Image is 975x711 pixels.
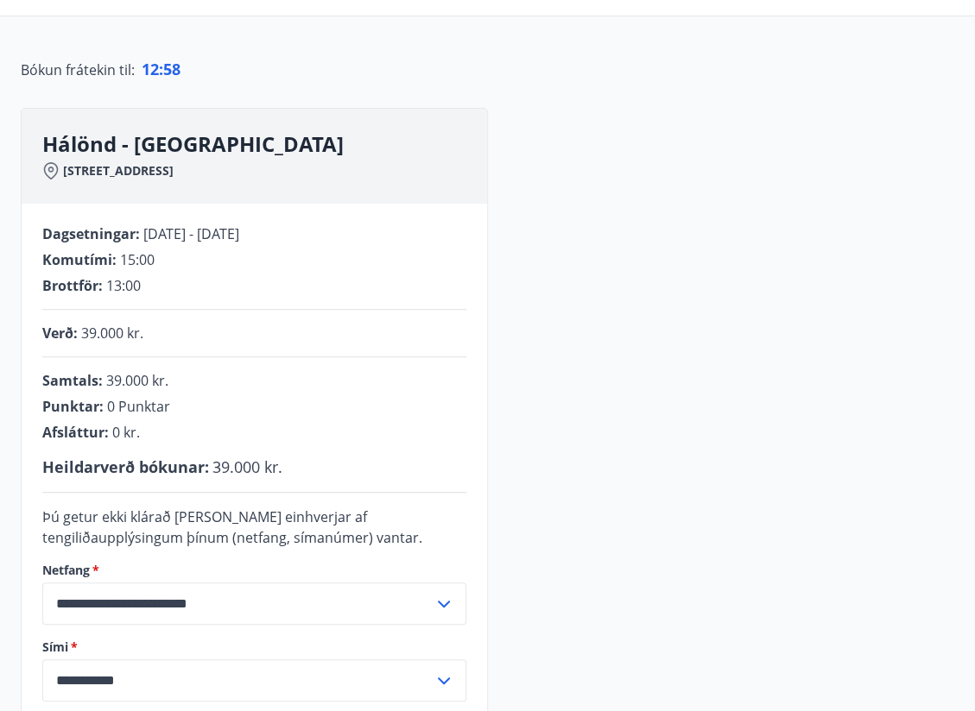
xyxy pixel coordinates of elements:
span: 15:00 [120,250,155,269]
span: 0 Punktar [107,397,170,416]
span: Brottför : [42,276,103,295]
label: Sími [42,639,466,656]
span: 39.000 kr. [212,456,282,477]
span: Afsláttur : [42,423,109,442]
span: Verð : [42,324,78,343]
h3: Hálönd - [GEOGRAPHIC_DATA] [42,129,487,159]
span: 39.000 kr. [106,371,168,390]
span: [STREET_ADDRESS] [63,162,174,179]
span: 0 kr. [112,423,140,442]
span: [DATE] - [DATE] [143,224,239,243]
span: Þú getur ekki klárað [PERSON_NAME] einhverjar af tengiliðaupplýsingum þínum (netfang, símanúmer) ... [42,507,422,547]
span: Samtals : [42,371,103,390]
label: Netfang [42,562,466,579]
span: Komutími : [42,250,117,269]
span: Bókun frátekin til : [21,60,135,80]
span: 13:00 [106,276,141,295]
span: 12 : [142,59,163,79]
span: Punktar : [42,397,104,416]
span: Dagsetningar : [42,224,140,243]
span: 58 [163,59,180,79]
span: 39.000 kr. [81,324,143,343]
span: Heildarverð bókunar : [42,456,209,477]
